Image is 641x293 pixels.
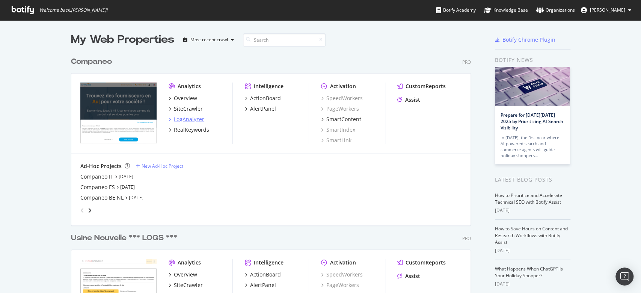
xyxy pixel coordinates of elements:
a: AlertPanel [245,281,276,289]
a: [DATE] [119,173,133,180]
div: ActionBoard [250,95,281,102]
a: Prepare for [DATE][DATE] 2025 by Prioritizing AI Search Visibility [501,112,563,131]
span: Welcome back, [PERSON_NAME] ! [39,7,107,13]
div: Activation [330,259,356,266]
a: What Happens When ChatGPT Is Your Holiday Shopper? [495,266,563,279]
div: ActionBoard [250,271,281,278]
div: Ad-Hoc Projects [80,162,122,170]
a: Overview [169,95,197,102]
div: My Web Properties [71,32,174,47]
a: [DATE] [120,184,135,190]
a: How to Save Hours on Content and Research Workflows with Botify Assist [495,225,568,245]
a: [DATE] [129,194,143,201]
div: Open Intercom Messenger [615,267,633,285]
a: SiteCrawler [169,281,203,289]
div: AlertPanel [250,105,276,113]
div: CustomReports [406,83,446,90]
a: CustomReports [397,83,446,90]
a: Companeo [71,56,115,67]
div: Botify Chrome Plugin [502,36,555,44]
span: Sabrina Baco [590,7,625,13]
a: Overview [169,271,197,278]
div: Assist [405,272,420,280]
div: Overview [174,271,197,278]
input: Search [243,33,326,47]
button: Most recent crawl [180,34,237,46]
div: Intelligence [254,83,284,90]
div: Activation [330,83,356,90]
div: Analytics [178,259,201,266]
div: [DATE] [495,281,570,287]
div: angle-left [77,204,87,216]
a: ActionBoard [245,271,281,278]
a: AlertPanel [245,105,276,113]
div: New Ad-Hoc Project [142,163,183,169]
div: SiteCrawler [174,281,203,289]
a: Assist [397,96,420,104]
div: SmartContent [326,116,361,123]
a: SiteCrawler [169,105,203,113]
div: Latest Blog Posts [495,176,570,184]
div: SiteCrawler [174,105,203,113]
div: [DATE] [495,247,570,254]
div: Assist [405,96,420,104]
div: angle-right [87,207,92,214]
a: Companeo ES [80,183,115,191]
div: AlertPanel [250,281,276,289]
img: companeo.com [80,83,157,143]
a: Companeo IT [80,173,113,180]
a: New Ad-Hoc Project [136,163,183,169]
a: ActionBoard [245,95,281,102]
div: Intelligence [254,259,284,266]
div: Analytics [178,83,201,90]
a: SmartIndex [321,126,355,134]
a: CustomReports [397,259,446,266]
img: Prepare for Black Friday 2025 by Prioritizing AI Search Visibility [495,67,570,106]
a: Assist [397,272,420,280]
div: [DATE] [495,207,570,214]
a: PageWorkers [321,281,359,289]
div: In [DATE], the first year where AI-powered search and commerce agents will guide holiday shoppers… [501,135,564,159]
a: SmartContent [321,116,361,123]
a: RealKeywords [169,126,209,134]
div: Pro [462,59,471,65]
div: Botify news [495,56,570,64]
div: Companeo [71,56,112,67]
div: Most recent crawl [190,38,228,42]
a: SpeedWorkers [321,271,363,278]
a: SpeedWorkers [321,95,363,102]
div: Botify Academy [436,6,476,14]
div: Overview [174,95,197,102]
div: CustomReports [406,259,446,266]
div: Pro [462,235,471,242]
a: LogAnalyzer [169,116,204,123]
a: Companeo BE NL [80,194,124,201]
a: Botify Chrome Plugin [495,36,555,44]
a: SmartLink [321,137,351,144]
div: Knowledge Base [484,6,528,14]
a: PageWorkers [321,105,359,113]
div: RealKeywords [174,126,209,134]
a: How to Prioritize and Accelerate Technical SEO with Botify Assist [495,192,562,205]
div: Organizations [536,6,575,14]
button: [PERSON_NAME] [575,4,637,16]
div: LogAnalyzer [174,116,204,123]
